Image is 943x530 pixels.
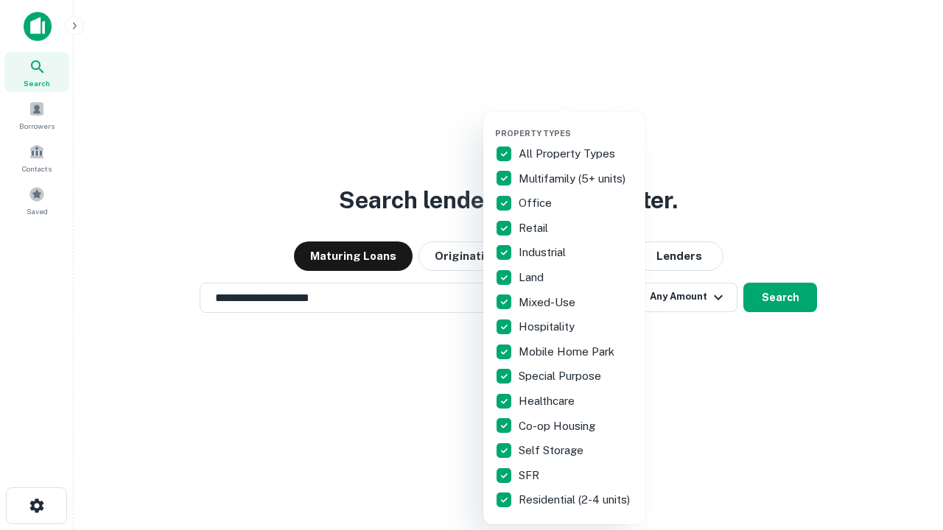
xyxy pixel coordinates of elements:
p: Co-op Housing [519,417,598,435]
iframe: Chat Widget [869,412,943,483]
p: Office [519,194,555,212]
p: Land [519,269,547,286]
span: Property Types [495,129,571,138]
p: Healthcare [519,392,578,410]
p: SFR [519,467,542,484]
p: Multifamily (5+ units) [519,170,628,188]
p: Special Purpose [519,367,604,385]
p: All Property Types [519,145,618,163]
p: Self Storage [519,442,586,459]
p: Mobile Home Park [519,343,617,361]
p: Residential (2-4 units) [519,491,633,509]
p: Mixed-Use [519,294,578,311]
p: Retail [519,219,551,237]
p: Hospitality [519,318,578,336]
p: Industrial [519,244,569,261]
